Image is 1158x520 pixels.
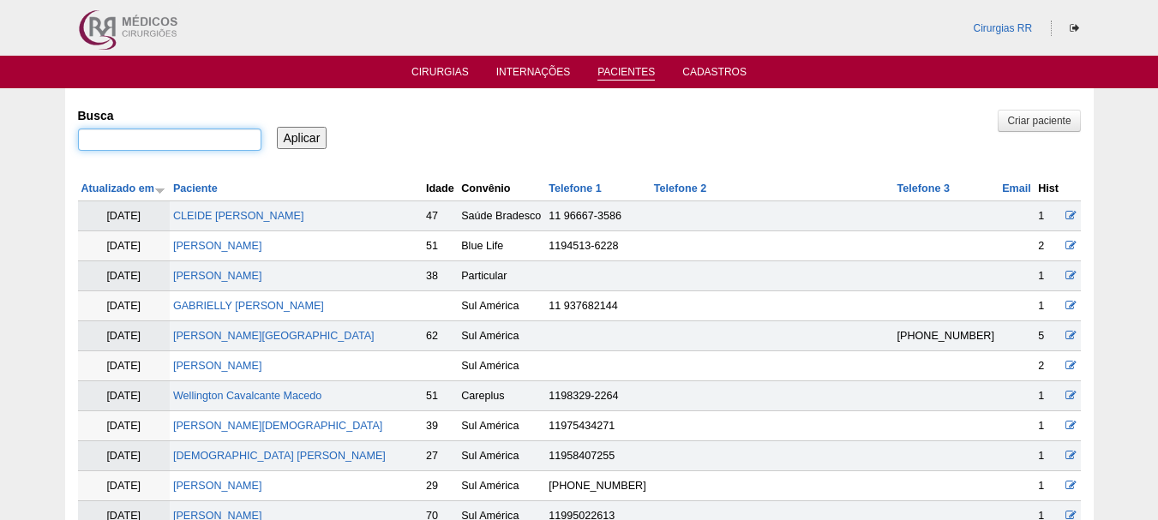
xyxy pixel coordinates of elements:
a: Pacientes [597,66,655,81]
td: 39 [423,411,458,441]
img: ordem crescente [154,184,165,195]
td: [PHONE_NUMBER] [894,321,999,351]
td: 1 [1035,261,1062,291]
a: Criar paciente [998,110,1080,132]
td: [DATE] [78,441,170,471]
td: 2 [1035,231,1062,261]
td: 38 [423,261,458,291]
a: Telefone 2 [654,182,706,194]
td: Sul América [458,321,545,351]
a: Telefone 1 [549,182,601,194]
td: [DATE] [78,261,170,291]
td: [DATE] [78,351,170,381]
a: [PERSON_NAME][GEOGRAPHIC_DATA] [173,330,375,342]
td: [DATE] [78,471,170,501]
td: 1 [1035,381,1062,411]
td: Particular [458,261,545,291]
td: 1 [1035,291,1062,321]
td: [PHONE_NUMBER] [545,471,651,501]
td: 51 [423,231,458,261]
label: Busca [78,107,261,124]
td: 1198329-2264 [545,381,651,411]
a: [PERSON_NAME][DEMOGRAPHIC_DATA] [173,420,382,432]
a: Cadastros [682,66,747,83]
td: 51 [423,381,458,411]
input: Aplicar [277,127,327,149]
input: Digite os termos que você deseja procurar. [78,129,261,151]
td: Saúde Bradesco [458,201,545,231]
td: 1 [1035,201,1062,231]
i: Sair [1070,23,1079,33]
a: Telefone 3 [897,182,950,194]
a: Paciente [173,182,218,194]
td: Sul América [458,291,545,321]
td: 62 [423,321,458,351]
a: GABRIELLY [PERSON_NAME] [173,300,324,312]
th: Hist [1035,176,1062,201]
td: 11 937682144 [545,291,651,321]
a: Email [1002,182,1031,194]
a: Cirurgias RR [973,22,1032,34]
a: Atualizado em [81,182,165,194]
td: 11958407255 [545,441,651,471]
td: 5 [1035,321,1062,351]
a: [PERSON_NAME] [173,480,262,492]
a: [DEMOGRAPHIC_DATA] [PERSON_NAME] [173,450,386,462]
td: 1 [1035,411,1062,441]
td: [DATE] [78,321,170,351]
td: [DATE] [78,381,170,411]
th: Convênio [458,176,545,201]
a: [PERSON_NAME] [173,360,262,372]
td: Blue Life [458,231,545,261]
td: 1 [1035,471,1062,501]
a: Cirurgias [411,66,469,83]
td: Sul América [458,411,545,441]
a: Internações [496,66,571,83]
td: Sul América [458,471,545,501]
td: [DATE] [78,231,170,261]
td: 47 [423,201,458,231]
td: 1194513-6228 [545,231,651,261]
a: [PERSON_NAME] [173,270,262,282]
td: Careplus [458,381,545,411]
td: [DATE] [78,201,170,231]
td: [DATE] [78,411,170,441]
td: Sul América [458,441,545,471]
td: 2 [1035,351,1062,381]
td: 11 96667-3586 [545,201,651,231]
td: 29 [423,471,458,501]
td: [DATE] [78,291,170,321]
a: Wellington Cavalcante Macedo [173,390,321,402]
td: 27 [423,441,458,471]
th: Idade [423,176,458,201]
td: 1 [1035,441,1062,471]
a: CLEIDE [PERSON_NAME] [173,210,304,222]
td: Sul América [458,351,545,381]
td: 11975434271 [545,411,651,441]
a: [PERSON_NAME] [173,240,262,252]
